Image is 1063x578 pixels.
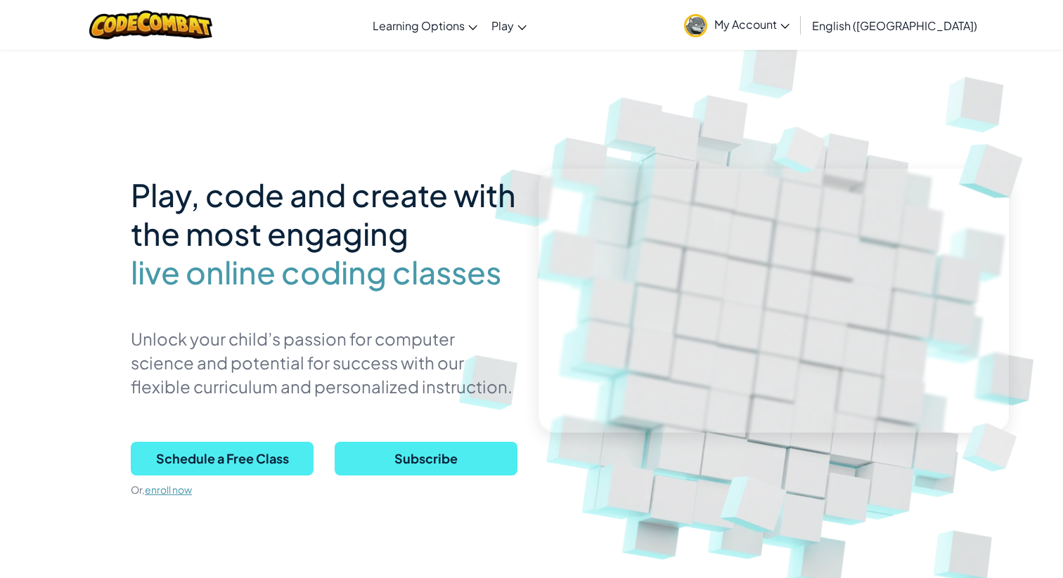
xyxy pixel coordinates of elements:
img: Overlap cubes [941,400,1044,493]
img: avatar [684,14,707,37]
img: CodeCombat logo [89,11,212,39]
a: English ([GEOGRAPHIC_DATA]) [805,6,984,44]
span: live online coding classes [131,253,501,291]
span: Learning Options [373,18,465,33]
span: Or, [131,483,145,496]
span: English ([GEOGRAPHIC_DATA]) [812,18,977,33]
p: Unlock your child’s passion for computer science and potential for success with our flexible curr... [131,327,517,398]
span: My Account [714,17,790,32]
img: Overlap cubes [693,436,821,561]
a: enroll now [145,483,192,496]
a: My Account [677,3,797,47]
a: Learning Options [366,6,484,44]
span: Play [491,18,514,33]
button: Subscribe [335,442,517,475]
img: Overlap cubes [753,104,851,193]
span: Play, code and create with the most engaging [131,175,516,253]
button: Schedule a Free Class [131,442,314,475]
img: Overlap cubes [934,105,1056,225]
a: Play [484,6,534,44]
